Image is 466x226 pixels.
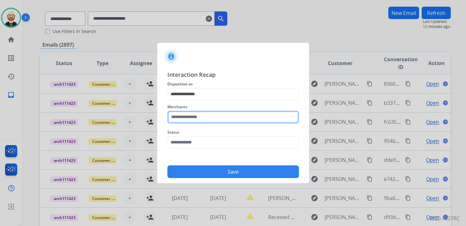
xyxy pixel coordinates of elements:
[431,215,460,222] p: 0.20.1027RC
[167,103,299,111] span: Merchants
[167,129,299,136] span: Status
[167,165,299,178] button: Save
[167,70,299,80] span: Interaction Recap
[164,49,179,64] img: contactIcon
[167,156,299,157] img: contact-recap-line.svg
[167,80,299,88] span: Disposition as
